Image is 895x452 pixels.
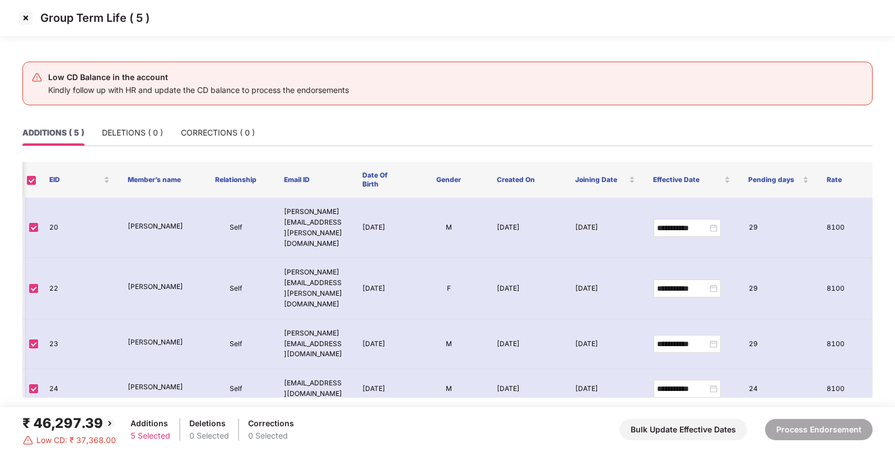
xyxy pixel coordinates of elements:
[353,258,409,319] td: [DATE]
[488,198,566,258] td: [DATE]
[488,369,566,409] td: [DATE]
[740,198,818,258] td: 29
[409,258,488,319] td: F
[740,319,818,370] td: 29
[36,434,116,446] span: Low CD: ₹ 37,368.00
[40,198,119,258] td: 20
[189,430,229,442] div: 0 Selected
[22,413,116,434] div: ₹ 46,297.39
[130,417,170,430] div: Additions
[566,162,645,198] th: Joining Date
[248,430,294,442] div: 0 Selected
[40,369,119,409] td: 24
[575,175,627,184] span: Joining Date
[566,258,645,319] td: [DATE]
[488,319,566,370] td: [DATE]
[31,72,43,83] img: svg+xml;base64,PHN2ZyB4bWxucz0iaHR0cDovL3d3dy53My5vcmcvMjAwMC9zdmciIHdpZHRoPSIyNCIgaGVpZ2h0PSIyNC...
[740,258,818,319] td: 29
[40,258,119,319] td: 22
[248,417,294,430] div: Corrections
[130,430,170,442] div: 5 Selected
[275,162,353,198] th: Email ID
[197,319,276,370] td: Self
[353,198,409,258] td: [DATE]
[409,319,488,370] td: M
[40,319,119,370] td: 23
[653,175,722,184] span: Effective Date
[409,162,488,198] th: Gender
[17,9,35,27] img: svg+xml;base64,PHN2ZyBpZD0iQ3Jvc3MtMzJ4MzIiIHhtbG5zPSJodHRwOi8vd3d3LnczLm9yZy8yMDAwL3N2ZyIgd2lkdG...
[189,417,229,430] div: Deletions
[197,258,276,319] td: Self
[197,369,276,409] td: Self
[566,198,645,258] td: [DATE]
[409,198,488,258] td: M
[48,71,349,84] div: Low CD Balance in the account
[128,282,188,292] p: [PERSON_NAME]
[22,127,84,139] div: ADDITIONS ( 5 )
[40,11,150,25] p: Group Term Life ( 5 )
[765,419,873,440] button: Process Endorsement
[488,258,566,319] td: [DATE]
[22,435,34,446] img: svg+xml;base64,PHN2ZyBpZD0iRGFuZ2VyLTMyeDMyIiB4bWxucz0iaHR0cDovL3d3dy53My5vcmcvMjAwMC9zdmciIHdpZH...
[103,417,116,430] img: svg+xml;base64,PHN2ZyBpZD0iQmFjay0yMHgyMCIgeG1sbnM9Imh0dHA6Ly93d3cudzMub3JnLzIwMDAvc3ZnIiB3aWR0aD...
[128,337,188,348] p: [PERSON_NAME]
[644,162,739,198] th: Effective Date
[566,319,645,370] td: [DATE]
[566,369,645,409] td: [DATE]
[102,127,163,139] div: DELETIONS ( 0 )
[197,162,276,198] th: Relationship
[353,369,409,409] td: [DATE]
[197,198,276,258] td: Self
[488,162,566,198] th: Created On
[49,175,101,184] span: EID
[275,369,353,409] td: [EMAIL_ADDRESS][DOMAIN_NAME]
[275,319,353,370] td: [PERSON_NAME][EMAIL_ADDRESS][DOMAIN_NAME]
[353,319,409,370] td: [DATE]
[739,162,818,198] th: Pending days
[128,221,188,232] p: [PERSON_NAME]
[48,84,349,96] div: Kindly follow up with HR and update the CD balance to process the endorsements
[748,175,800,184] span: Pending days
[409,369,488,409] td: M
[119,162,197,198] th: Member’s name
[353,162,409,198] th: Date Of Birth
[275,258,353,319] td: [PERSON_NAME][EMAIL_ADDRESS][PERSON_NAME][DOMAIN_NAME]
[181,127,255,139] div: CORRECTIONS ( 0 )
[740,369,818,409] td: 24
[619,419,747,440] button: Bulk Update Effective Dates
[40,162,119,198] th: EID
[275,198,353,258] td: [PERSON_NAME][EMAIL_ADDRESS][PERSON_NAME][DOMAIN_NAME]
[128,382,188,393] p: [PERSON_NAME]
